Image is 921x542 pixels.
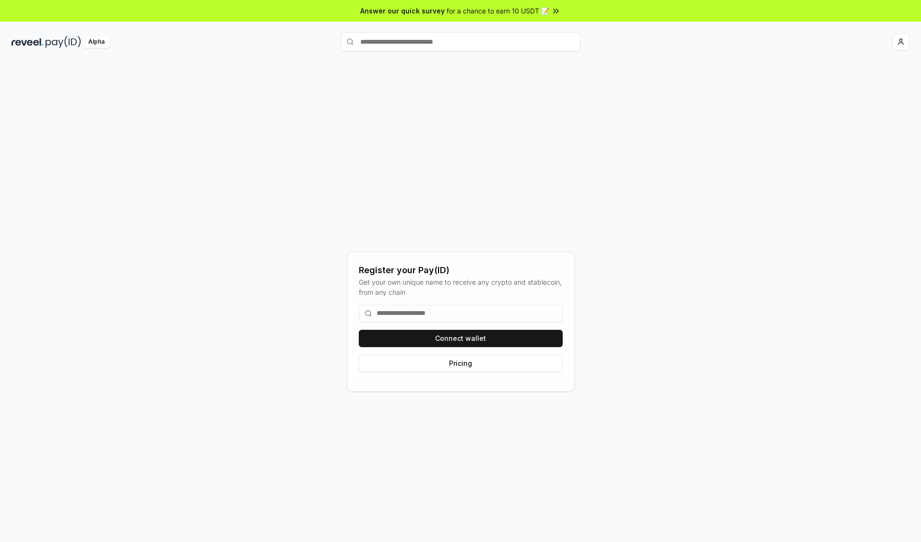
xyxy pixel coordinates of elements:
span: Answer our quick survey [360,6,445,16]
div: Get your own unique name to receive any crypto and stablecoin, from any chain [359,277,563,297]
img: reveel_dark [12,36,44,48]
div: Register your Pay(ID) [359,264,563,277]
span: for a chance to earn 10 USDT 📝 [447,6,549,16]
div: Alpha [83,36,110,48]
img: pay_id [46,36,81,48]
button: Connect wallet [359,330,563,347]
button: Pricing [359,355,563,372]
